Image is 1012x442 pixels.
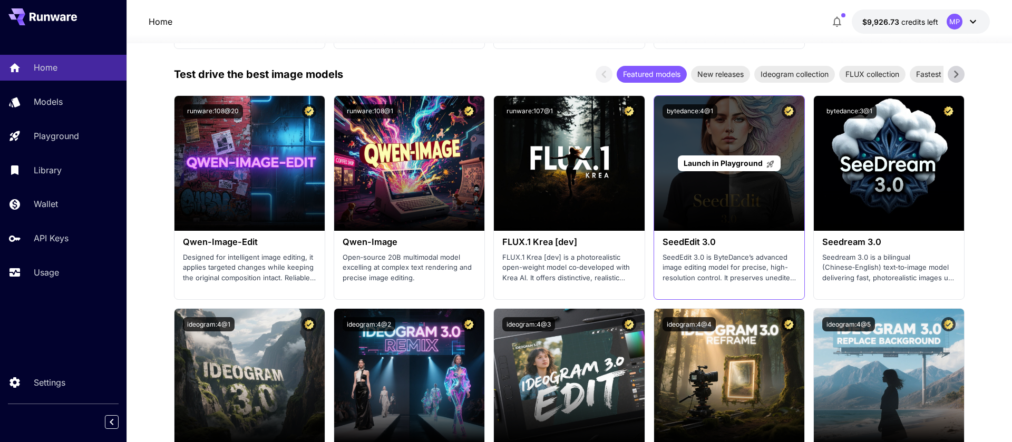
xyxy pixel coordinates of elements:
button: ideogram:4@1 [183,317,235,331]
p: Test drive the best image models [174,66,343,82]
button: Certified Model – Vetted for best performance and includes a commercial license. [462,104,476,119]
button: ideogram:4@4 [663,317,716,331]
button: ideogram:4@5 [822,317,875,331]
span: FLUX collection [839,68,906,80]
img: alt [174,96,325,231]
div: Ideogram collection [754,66,835,83]
div: Fastest models [910,66,975,83]
p: Usage [34,266,59,279]
button: runware:108@1 [343,104,397,119]
span: credits left [901,17,938,26]
button: bytedance:3@1 [822,104,877,119]
nav: breadcrumb [149,15,172,28]
img: alt [334,96,484,231]
p: Library [34,164,62,176]
p: Wallet [34,198,58,210]
div: Collapse sidebar [113,412,126,431]
p: Settings [34,376,65,389]
div: New releases [691,66,750,83]
p: Seedream 3.0 is a bilingual (Chinese‑English) text‑to‑image model delivering fast, photorealistic... [822,252,956,283]
button: Certified Model – Vetted for best performance and includes a commercial license. [302,317,316,331]
a: Launch in Playground [678,155,781,172]
button: Certified Model – Vetted for best performance and includes a commercial license. [782,317,796,331]
div: MP [947,14,962,30]
h3: FLUX.1 Krea [dev] [502,237,636,247]
button: Certified Model – Vetted for best performance and includes a commercial license. [941,104,956,119]
button: runware:107@1 [502,104,557,119]
img: alt [494,96,644,231]
button: Certified Model – Vetted for best performance and includes a commercial license. [462,317,476,331]
p: Home [34,61,57,74]
p: SeedEdit 3.0 is ByteDance’s advanced image editing model for precise, high-resolution control. It... [663,252,796,283]
span: New releases [691,68,750,80]
button: Certified Model – Vetted for best performance and includes a commercial license. [302,104,316,119]
div: FLUX collection [839,66,906,83]
p: Open‑source 20B multimodal model excelling at complex text rendering and precise image editing. [343,252,476,283]
h3: Qwen-Image [343,237,476,247]
div: $9,926.72706 [862,16,938,27]
button: runware:108@20 [183,104,243,119]
p: Models [34,95,63,108]
p: API Keys [34,232,69,244]
button: ideogram:4@3 [502,317,555,331]
button: ideogram:4@2 [343,317,395,331]
button: Certified Model – Vetted for best performance and includes a commercial license. [941,317,956,331]
a: Home [149,15,172,28]
span: $9,926.73 [862,17,901,26]
h3: SeedEdit 3.0 [663,237,796,247]
span: Fastest models [910,68,975,80]
h3: Qwen-Image-Edit [183,237,316,247]
button: Certified Model – Vetted for best performance and includes a commercial license. [622,104,636,119]
button: Certified Model – Vetted for best performance and includes a commercial license. [782,104,796,119]
span: Launch in Playground [684,159,763,168]
p: Playground [34,130,79,142]
div: Featured models [617,66,687,83]
button: $9,926.72706MP [852,9,990,34]
p: FLUX.1 Krea [dev] is a photorealistic open-weight model co‑developed with Krea AI. It offers dist... [502,252,636,283]
p: Designed for intelligent image editing, it applies targeted changes while keeping the original co... [183,252,316,283]
h3: Seedream 3.0 [822,237,956,247]
span: Ideogram collection [754,68,835,80]
button: Certified Model – Vetted for best performance and includes a commercial license. [622,317,636,331]
button: bytedance:4@1 [663,104,717,119]
span: Featured models [617,68,687,80]
img: alt [814,96,964,231]
button: Collapse sidebar [105,415,119,429]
